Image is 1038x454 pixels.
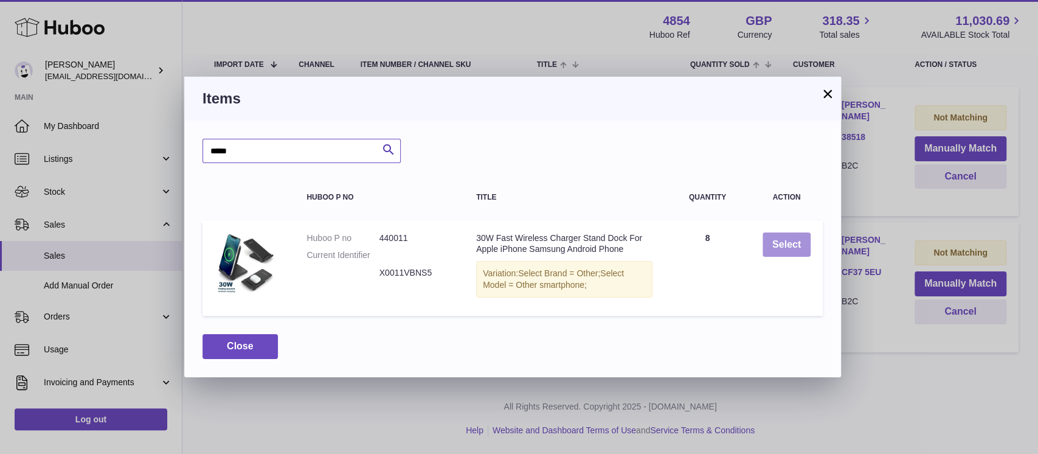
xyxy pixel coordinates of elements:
th: Quantity [665,181,750,214]
img: 30W Fast Wireless Charger Stand Dock For Apple iPhone Samsung Android Phone [215,232,275,293]
span: Select Brand = Other; [518,268,600,278]
dd: X0011VBNS5 [379,267,452,279]
button: Select [763,232,811,257]
div: 30W Fast Wireless Charger Stand Dock For Apple iPhone Samsung Android Phone [476,232,652,256]
th: Action [750,181,823,214]
th: Huboo P no [294,181,464,214]
button: × [820,86,835,101]
dt: Huboo P no [306,232,379,244]
button: Close [202,334,278,359]
th: Title [464,181,665,214]
div: Variation: [476,261,652,298]
dd: 440011 [379,232,452,244]
span: Close [227,341,254,351]
h3: Items [202,89,823,108]
td: 8 [665,220,750,316]
dt: Current Identifier [306,250,379,261]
